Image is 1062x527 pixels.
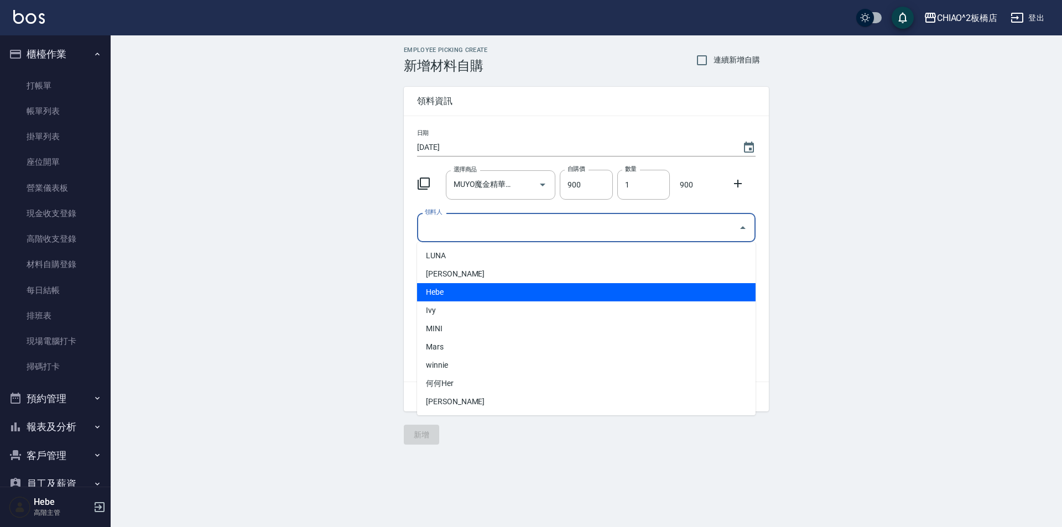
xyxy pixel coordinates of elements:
[937,11,998,25] div: CHIAO^2板橋店
[4,413,106,441] button: 報表及分析
[34,497,90,508] h5: Hebe
[4,354,106,379] a: 掃碼打卡
[4,252,106,277] a: 材料自購登錄
[13,10,45,24] img: Logo
[4,201,106,226] a: 現金收支登錄
[4,175,106,201] a: 營業儀表板
[734,219,752,237] button: Close
[417,129,429,137] label: 日期
[4,40,106,69] button: 櫃檯作業
[4,98,106,124] a: 帳單列表
[568,165,585,173] label: 自購價
[417,283,756,301] li: Hebe
[714,54,760,66] span: 連續新增自購
[417,138,731,156] input: YYYY/MM/DD
[425,208,442,216] label: 領料人
[4,469,106,498] button: 員工及薪資
[404,382,769,411] div: 合計： 900
[404,58,488,74] h3: 新增材料自購
[4,441,106,470] button: 客戶管理
[674,179,699,191] p: 900
[4,278,106,303] a: 每日結帳
[4,226,106,252] a: 高階收支登錄
[9,496,31,518] img: Person
[417,393,756,411] li: [PERSON_NAME]
[417,301,756,320] li: Ivy
[534,176,551,194] button: Open
[454,165,477,174] label: 選擇商品
[4,328,106,354] a: 現場電腦打卡
[4,149,106,175] a: 座位開單
[892,7,914,29] button: save
[404,46,488,54] h2: Employee Picking Create
[417,320,756,338] li: MINI
[417,374,756,393] li: 何何Her
[4,303,106,328] a: 排班表
[625,165,637,173] label: 數量
[417,338,756,356] li: Mars
[417,96,756,107] span: 領料資訊
[919,7,1002,29] button: CHIAO^2板橋店
[4,384,106,413] button: 預約管理
[4,73,106,98] a: 打帳單
[736,134,762,161] button: Choose date, selected date is 2025-09-11
[1006,8,1049,28] button: 登出
[417,247,756,265] li: LUNA
[417,265,756,283] li: [PERSON_NAME]
[4,124,106,149] a: 掛單列表
[417,356,756,374] li: winnie
[34,508,90,518] p: 高階主管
